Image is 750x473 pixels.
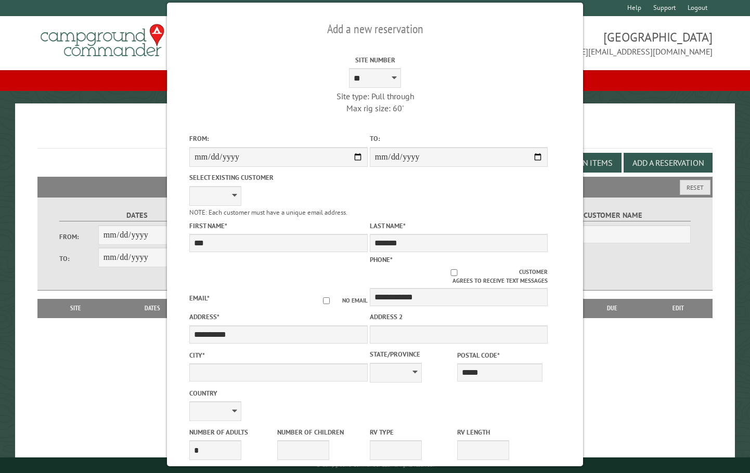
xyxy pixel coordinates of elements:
[189,312,367,322] label: Address
[580,299,644,318] th: Due
[37,120,713,149] h1: Reservations
[286,90,464,102] div: Site type: Pull through
[189,173,367,182] label: Select existing customer
[644,299,713,318] th: Edit
[189,388,367,398] label: Country
[277,427,363,437] label: Number of Children
[370,427,455,437] label: RV Type
[370,268,548,285] label: Customer agrees to receive text messages
[370,134,548,143] label: To:
[59,209,215,221] label: Dates
[624,153,713,173] button: Add a Reservation
[286,102,464,114] div: Max rig size: 60'
[680,180,710,195] button: Reset
[189,427,275,437] label: Number of Adults
[189,134,367,143] label: From:
[43,299,109,318] th: Site
[311,297,342,304] input: No email
[316,462,434,468] small: © Campground Commander LLC. All rights reserved.
[535,209,691,221] label: Customer Name
[189,294,210,303] label: Email
[189,350,367,360] label: City
[370,349,455,359] label: State/Province
[286,55,464,65] label: Site Number
[370,255,393,264] label: Phone
[59,232,98,242] label: From:
[311,296,368,305] label: No email
[370,221,548,231] label: Last Name
[109,299,196,318] th: Dates
[37,20,167,61] img: Campground Commander
[189,221,367,231] label: First Name
[37,177,713,196] h2: Filters
[189,19,561,39] h2: Add a new reservation
[389,269,520,276] input: Customer agrees to receive text messages
[370,312,548,322] label: Address 2
[457,427,542,437] label: RV Length
[189,208,347,217] small: NOTE: Each customer must have a unique email address.
[59,254,98,264] label: To:
[457,350,542,360] label: Postal Code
